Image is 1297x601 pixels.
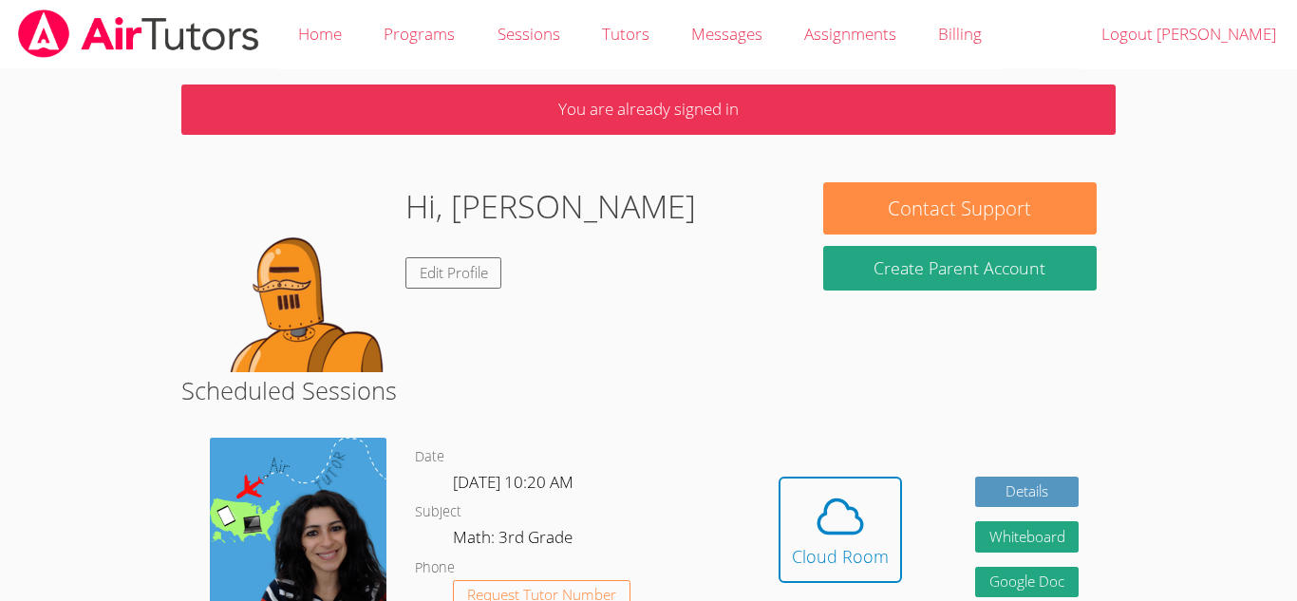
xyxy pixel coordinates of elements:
[415,556,455,580] dt: Phone
[975,477,1080,508] a: Details
[181,372,1116,408] h2: Scheduled Sessions
[779,477,902,583] button: Cloud Room
[16,9,261,58] img: airtutors_banner-c4298cdbf04f3fff15de1276eac7730deb9818008684d7c2e4769d2f7ddbe033.png
[691,23,762,45] span: Messages
[405,182,696,231] h1: Hi, [PERSON_NAME]
[200,182,390,372] img: default.png
[823,182,1097,235] button: Contact Support
[181,85,1116,135] p: You are already signed in
[823,246,1097,291] button: Create Parent Account
[405,257,502,289] a: Edit Profile
[453,471,573,493] span: [DATE] 10:20 AM
[792,543,889,570] div: Cloud Room
[415,500,461,524] dt: Subject
[453,524,576,556] dd: Math: 3rd Grade
[415,445,444,469] dt: Date
[975,567,1080,598] a: Google Doc
[975,521,1080,553] button: Whiteboard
